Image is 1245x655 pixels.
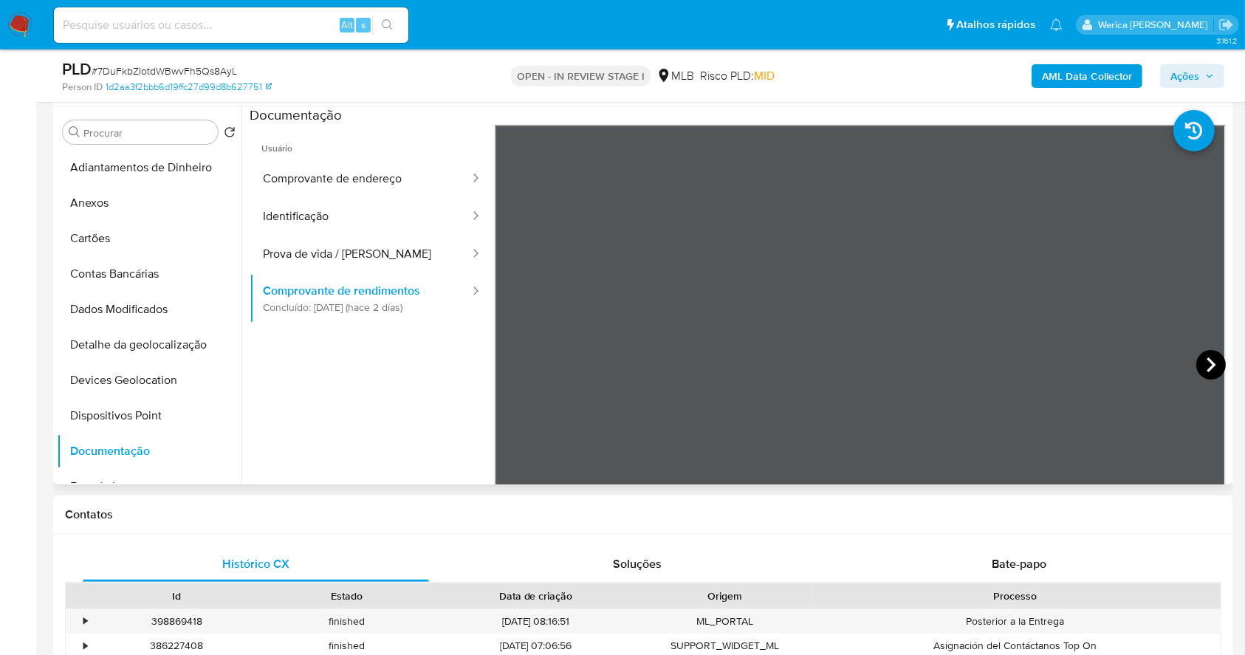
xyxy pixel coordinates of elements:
button: Dados Modificados [57,292,241,327]
div: • [83,639,87,653]
div: Origem [650,589,800,603]
div: Processo [820,589,1210,603]
h1: Contatos [65,507,1221,522]
span: Alt [341,18,353,32]
span: 3.161.2 [1216,35,1238,47]
span: Histórico CX [222,555,289,572]
b: PLD [62,57,92,80]
button: AML Data Collector [1032,64,1142,88]
input: Procurar [83,126,212,140]
a: Notificações [1050,18,1063,31]
button: Retornar ao pedido padrão [224,126,236,143]
span: MID [754,67,775,84]
a: 1d2aa3f2bbb6d19ffc27d99d8b627751 [106,80,272,94]
div: Data de criação [442,589,629,603]
button: search-icon [372,15,402,35]
input: Pesquise usuários ou casos... [54,16,408,35]
b: AML Data Collector [1042,64,1132,88]
span: s [361,18,366,32]
button: Documentação [57,433,241,469]
span: Bate-papo [992,555,1046,572]
span: Soluções [613,555,662,572]
div: Posterior a la Entrega [810,609,1221,634]
button: Devices Geolocation [57,363,241,398]
button: Detalhe da geolocalização [57,327,241,363]
button: Anexos [57,185,241,221]
b: Person ID [62,80,103,94]
p: werica.jgaldencio@mercadolivre.com [1098,18,1213,32]
button: Procurar [69,126,80,138]
button: Dispositivos Point [57,398,241,433]
a: Sair [1218,17,1234,32]
button: Contas Bancárias [57,256,241,292]
div: 398869418 [92,609,262,634]
div: MLB [656,68,694,84]
button: Adiantamentos de Dinheiro [57,150,241,185]
span: Atalhos rápidos [956,17,1035,32]
div: finished [262,609,433,634]
div: [DATE] 08:16:51 [432,609,639,634]
div: Id [102,589,252,603]
div: • [83,614,87,628]
p: OPEN - IN REVIEW STAGE I [511,66,651,86]
button: Ações [1160,64,1224,88]
span: # 7DuFkbZIotdWBwvFh5Qs8AyL [92,64,237,78]
div: ML_PORTAL [639,609,810,634]
button: Empréstimos [57,469,241,504]
span: Ações [1170,64,1199,88]
button: Cartões [57,221,241,256]
span: Risco PLD: [700,68,775,84]
div: Estado [272,589,422,603]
